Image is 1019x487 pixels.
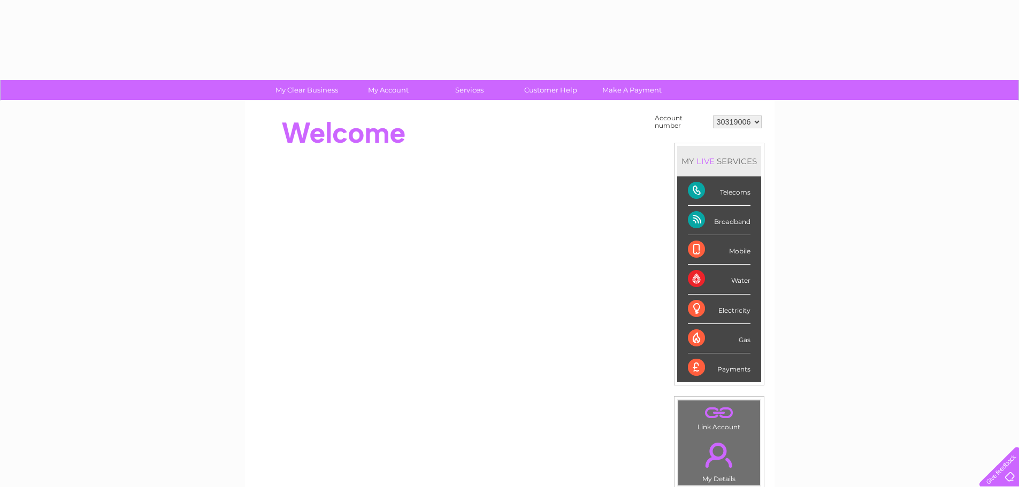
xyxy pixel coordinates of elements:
div: Broadband [688,206,750,235]
div: Payments [688,353,750,382]
div: Electricity [688,295,750,324]
div: Telecoms [688,176,750,206]
div: MY SERVICES [677,146,761,176]
div: Gas [688,324,750,353]
a: My Clear Business [263,80,351,100]
div: LIVE [694,156,717,166]
a: Services [425,80,514,100]
a: . [681,436,757,474]
td: Account number [652,112,710,132]
td: Link Account [678,400,761,434]
div: Mobile [688,235,750,265]
td: My Details [678,434,761,486]
div: Water [688,265,750,294]
a: . [681,403,757,422]
a: My Account [344,80,432,100]
a: Customer Help [507,80,595,100]
a: Make A Payment [588,80,676,100]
